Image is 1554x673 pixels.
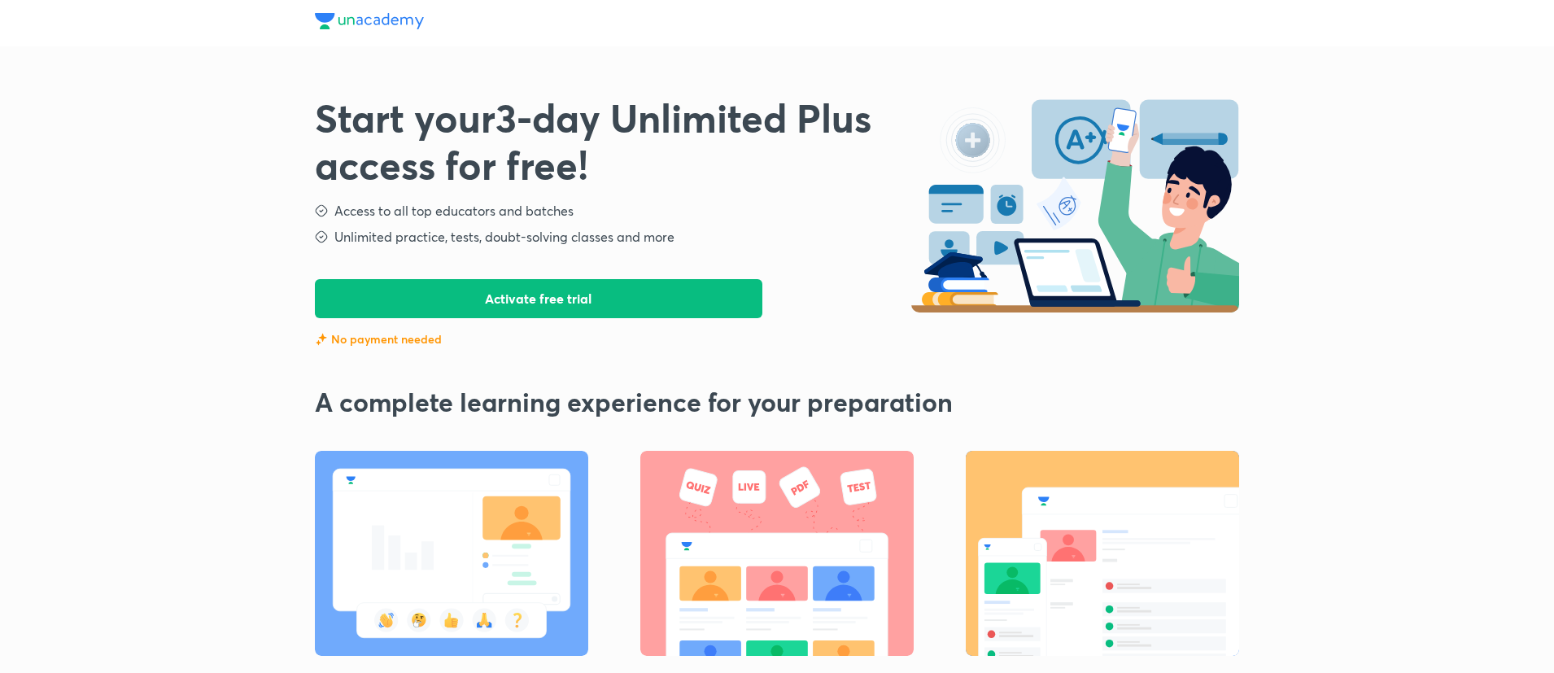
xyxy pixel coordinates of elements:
h2: A complete learning experience for your preparation [315,387,1239,417]
img: step [313,203,330,219]
img: start-free-trial [911,94,1239,312]
button: Activate free trial [315,279,762,318]
h3: Start your 3 -day Unlimited Plus access for free! [315,94,911,188]
img: Unacademy [315,13,424,29]
img: Daily live classes [315,451,588,656]
img: Practice and revise [640,451,914,656]
img: feature [315,333,328,346]
p: No payment needed [331,331,442,347]
img: step [313,229,330,245]
img: Learn anytime, anywhere [966,451,1239,656]
h5: Access to all top educators and batches [334,201,574,221]
a: Unacademy [315,13,424,33]
h5: Unlimited practice, tests, doubt-solving classes and more [334,227,674,247]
